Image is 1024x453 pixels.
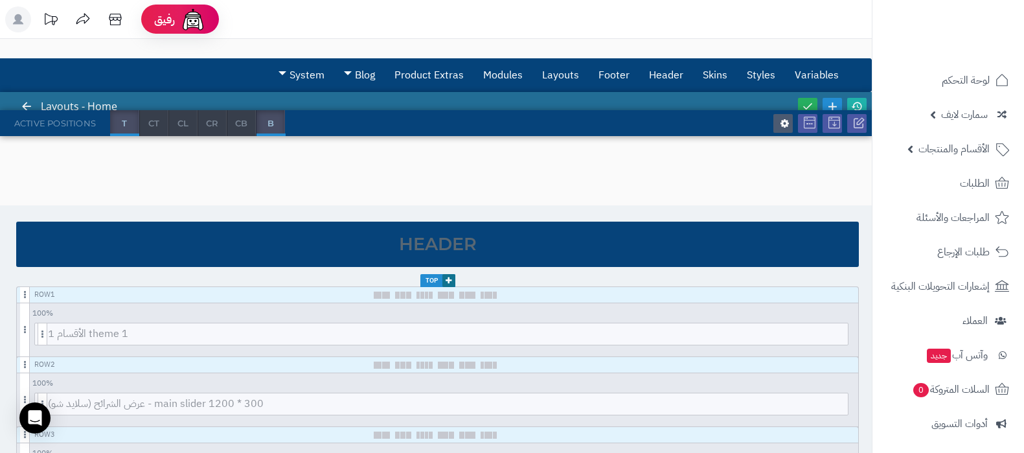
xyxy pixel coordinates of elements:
[927,349,951,363] span: جديد
[532,59,589,91] a: Layouts
[913,383,929,397] span: 0
[880,237,1016,268] a: طلبات الإرجاع
[169,110,197,136] span: CL
[30,376,56,391] span: 100 %
[180,6,206,32] img: ai-face.png
[880,305,1016,336] a: العملاء
[34,430,55,440] div: Row 3
[962,312,988,330] span: العملاء
[154,12,175,27] span: رفيق
[34,6,67,36] a: تحديثات المنصة
[926,346,988,364] span: وآتس آب
[880,202,1016,233] a: المراجعات والأسئلة
[880,408,1016,439] a: أدوات التسويق
[931,415,988,433] span: أدوات التسويق
[198,110,226,136] span: CR
[334,59,385,91] a: Blog
[269,59,334,91] a: System
[737,59,785,91] a: Styles
[785,59,848,91] a: Variables
[639,59,693,91] a: Header
[473,59,532,91] a: Modules
[942,71,990,89] span: لوحة التحكم
[937,243,990,261] span: طلبات الإرجاع
[110,110,139,136] span: T
[880,271,1016,302] a: إشعارات التحويلات البنكية
[880,168,1016,199] a: الطلبات
[420,274,455,287] span: Top
[34,290,55,300] div: Row 1
[30,306,56,321] span: 100 %
[936,32,1012,60] img: logo-2.png
[19,402,51,434] div: Open Intercom Messenger
[589,59,639,91] a: Footer
[941,106,988,124] span: سمارت لايف
[891,277,990,296] span: إشعارات التحويلات البنكية
[693,59,737,91] a: Skins
[23,92,130,121] div: Layouts - Home
[880,374,1016,405] a: السلات المتروكة0
[256,110,284,136] span: B
[918,140,990,158] span: الأقسام والمنتجات
[48,393,848,415] span: عرض الشرائح (سلايد شو) - main slider 1200 * 300
[880,340,1016,371] a: وآتس آبجديد
[960,174,990,192] span: الطلبات
[34,360,55,370] div: Row 2
[880,65,1016,96] a: لوحة التحكم
[385,59,473,91] a: Product Extras
[916,209,990,227] span: المراجعات والأسئلة
[48,323,848,345] span: 1 الأقسام theme 1
[227,110,255,136] span: CB
[140,110,168,136] span: CT
[912,380,990,399] span: السلات المتروكة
